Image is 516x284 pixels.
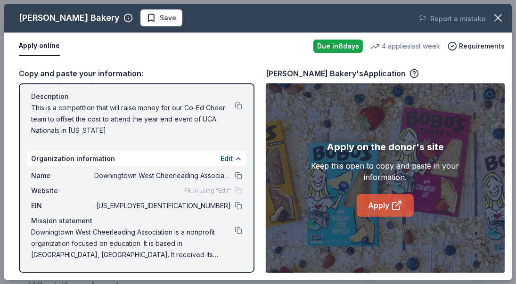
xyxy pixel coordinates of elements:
a: Apply [357,194,414,217]
span: Downingtown West Cheerleading Association is a nonprofit organization focused on education. It is... [31,227,235,260]
div: Keep this open to copy and paste in your information. [290,160,481,183]
span: Requirements [459,41,505,52]
span: EIN [31,200,94,211]
button: Edit [221,153,233,164]
div: 4 applies last week [370,41,440,52]
div: Due in 6 days [313,40,363,53]
div: Organization information [27,151,246,166]
div: Apply on the donor's site [327,139,444,154]
div: [PERSON_NAME] Bakery's Application [266,67,419,80]
span: Fill in using "Edit" [184,187,231,195]
span: Website [31,185,94,196]
div: Description [31,91,242,102]
button: Requirements [448,41,505,52]
div: Copy and paste your information: [19,67,254,80]
span: Downingtown West Cheerleading Association [94,170,231,181]
button: Save [140,9,182,26]
button: Apply online [19,36,60,56]
span: [US_EMPLOYER_IDENTIFICATION_NUMBER] [94,200,231,211]
div: [PERSON_NAME] Bakery [19,10,120,25]
span: Save [160,12,176,24]
button: Report a mistake [419,13,486,24]
span: Name [31,170,94,181]
div: Mission statement [31,215,242,227]
span: This is a competition that will raise money for our Co-Ed Cheer team to offset the cost to attend... [31,102,235,136]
